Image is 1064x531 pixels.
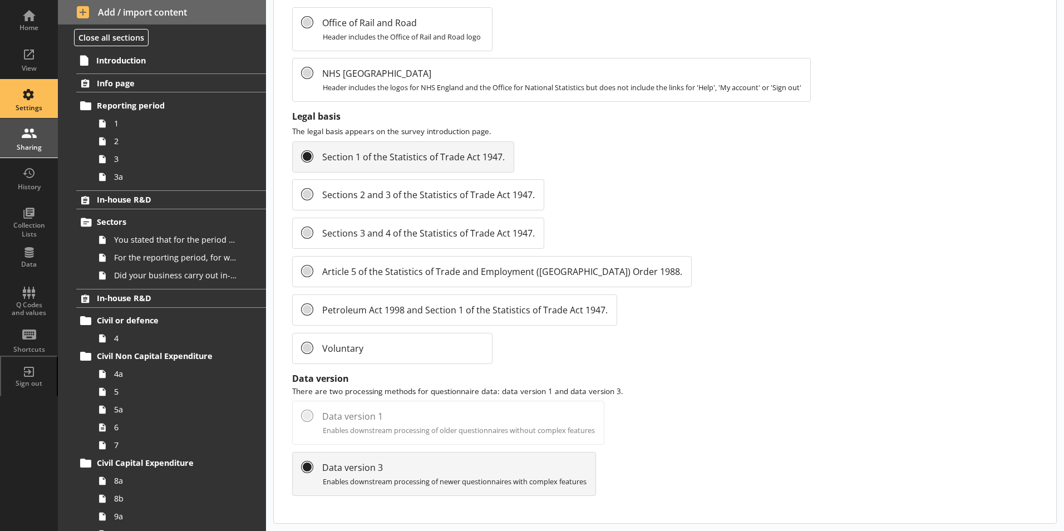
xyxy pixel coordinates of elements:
div: Settings [9,104,48,112]
a: In-house R&D [76,190,266,209]
div: Data [9,260,48,269]
span: NHS [GEOGRAPHIC_DATA] [322,67,801,80]
span: 8b [114,493,238,504]
span: Header includes the logos for NHS England and the Office for National Statistics but does not inc... [323,82,801,92]
span: Info page [97,78,233,88]
span: Civil Capital Expenditure [97,458,233,468]
span: Office of Rail and Road [322,17,483,29]
span: 9a [114,511,238,522]
a: Did your business carry out in-house R&D for any other product codes? [93,267,266,284]
a: 7 [93,436,266,454]
span: Data version 3 [322,461,586,474]
span: Header includes the Office of Rail and Road logo [323,32,484,42]
span: Sections 2 and 3 of the Statistics of Trade Act 1947. [322,189,535,201]
li: Civil or defence4 [81,312,266,347]
a: 6 [93,419,266,436]
a: You stated that for the period [From] to [To], [Ru Name] carried out in-house R&D. Is this correct? [93,231,266,249]
span: Section 1 of the Statistics of Trade Act 1947. [322,151,505,163]
span: Civil or defence [97,315,233,326]
span: Reporting period [97,100,233,111]
div: Q Codes and values [9,301,48,317]
div: Shortcuts [9,345,48,354]
p: The legal basis appears on the survey introduction page. [292,126,859,136]
legend: Data version [292,373,349,385]
span: Petroleum Act 1998 and Section 1 of the Statistics of Trade Act 1947. [322,304,608,316]
span: 3a [114,171,238,182]
a: Info page [76,73,266,92]
span: Sectors [97,217,233,227]
div: History [9,183,48,191]
a: Civil or defence [76,312,266,330]
input: Sections 3 and 4 of the Statistics of Trade Act 1947. [302,227,313,238]
a: 3 [93,150,266,168]
a: 4 [93,330,266,347]
a: 8a [93,472,266,490]
span: Add / import content [77,6,248,18]
li: Civil Non Capital Expenditure4a55a67 [81,347,266,454]
span: 4a [114,368,238,379]
a: Introduction [76,51,266,69]
input: Data version 3Enables downstream processing of newer questionnaires with complex features [302,461,313,473]
span: Civil Non Capital Expenditure [97,351,233,361]
a: 1 [93,115,266,132]
p: There are two processing methods for questionnaire data: data version 1 and data version 3. [292,386,859,396]
span: Enables downstream processing of older questionnaires without complex features [323,425,595,435]
li: SectorsYou stated that for the period [From] to [To], [Ru Name] carried out in-house R&D. Is this... [81,213,266,284]
span: 5a [114,404,238,415]
a: 8b [93,490,266,508]
li: Info pageReporting period1233a [58,73,266,185]
a: Reporting period [76,97,266,115]
div: Sharing [9,143,48,152]
button: Close all sections [74,29,149,46]
a: Sectors [76,213,266,231]
span: 4 [114,333,238,343]
span: 3 [114,154,238,164]
a: In-house R&D [76,289,266,308]
span: Enables downstream processing of newer questionnaires with complex features [323,476,587,486]
div: Sign out [9,379,48,388]
input: Article 5 of the Statistics of Trade and Employment ([GEOGRAPHIC_DATA]) Order 1988. [302,265,313,277]
li: Reporting period1233a [81,97,266,186]
span: Introduction [96,55,233,66]
a: 9a [93,508,266,525]
span: Voluntary [322,342,483,355]
div: View [9,64,48,73]
span: Article 5 of the Statistics of Trade and Employment ([GEOGRAPHIC_DATA]) Order 1988. [322,265,682,278]
input: Petroleum Act 1998 and Section 1 of the Statistics of Trade Act 1947. [302,304,313,315]
input: NHS [GEOGRAPHIC_DATA]Header includes the logos for NHS England and the Office for National Statis... [302,67,313,78]
span: You stated that for the period [From] to [To], [Ru Name] carried out in-house R&D. Is this correct? [114,234,238,245]
a: For the reporting period, for which of the following product codes has your business carried out ... [93,249,266,267]
span: 2 [114,136,238,146]
span: 1 [114,118,238,129]
a: Civil Non Capital Expenditure [76,347,266,365]
a: 5 [93,383,266,401]
span: 5 [114,386,238,397]
label: Legal basis [292,111,859,122]
span: 7 [114,440,238,450]
input: Voluntary [302,342,313,353]
a: 4a [93,365,266,383]
span: For the reporting period, for which of the following product codes has your business carried out ... [114,252,238,263]
span: 8a [114,475,238,486]
span: Data version 1 [322,410,594,422]
input: Sections 2 and 3 of the Statistics of Trade Act 1947. [302,189,313,200]
li: In-house R&DSectorsYou stated that for the period [From] to [To], [Ru Name] carried out in-house ... [58,190,266,284]
input: Office of Rail and RoadHeader includes the Office of Rail and Road logo [302,17,313,28]
span: Sections 3 and 4 of the Statistics of Trade Act 1947. [322,227,535,239]
span: In-house R&D [97,194,233,205]
div: Collection Lists [9,221,48,238]
a: 3a [93,168,266,186]
a: Civil Capital Expenditure [76,454,266,472]
div: Home [9,23,48,32]
a: 2 [93,132,266,150]
span: 6 [114,422,238,432]
span: In-house R&D [97,293,233,303]
span: Did your business carry out in-house R&D for any other product codes? [114,270,238,281]
input: Section 1 of the Statistics of Trade Act 1947. [302,151,313,162]
a: 5a [93,401,266,419]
